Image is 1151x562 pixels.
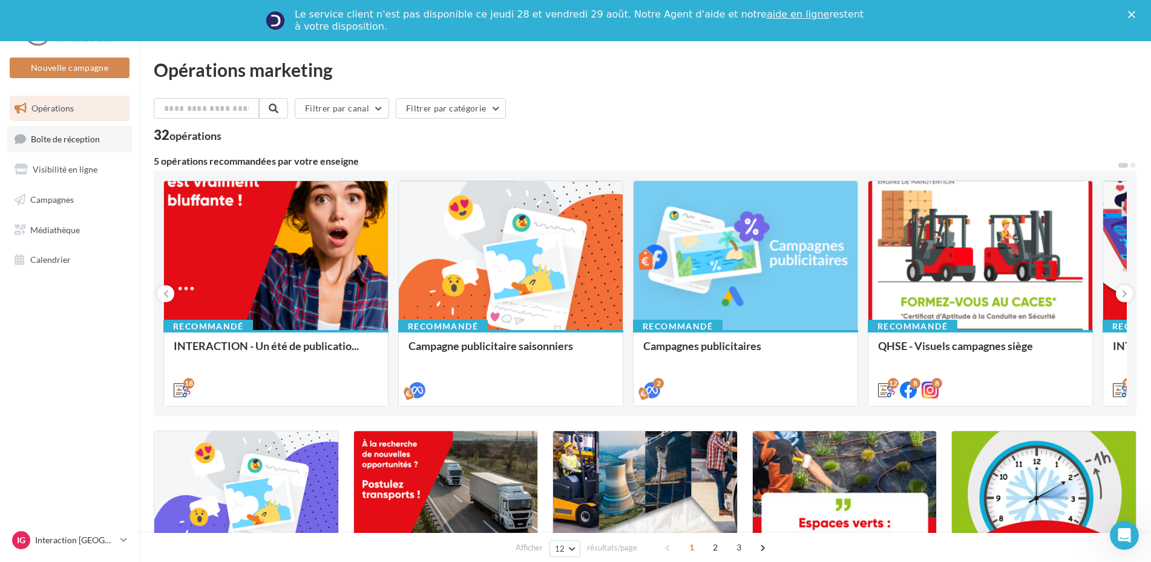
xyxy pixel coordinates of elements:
[154,61,1136,79] div: Opérations marketing
[767,8,829,20] a: aide en ligne
[931,378,942,389] div: 8
[33,164,97,174] span: Visibilité en ligne
[266,11,285,30] img: Profile image for Service-Client
[868,320,957,333] div: Recommandé
[7,187,132,213] a: Campagnes
[295,98,389,119] button: Filtrer par canal
[30,194,74,205] span: Campagnes
[154,156,1117,166] div: 5 opérations recommandées par votre enseigne
[7,157,132,182] a: Visibilité en ligne
[408,339,573,352] span: Campagne publicitaire saisonniers
[398,320,488,333] div: Recommandé
[295,8,866,33] div: Le service client n'est pas disponible ce jeudi 28 et vendredi 29 août. Notre Agent d'aide et not...
[7,217,132,243] a: Médiathèque
[31,133,100,144] span: Boîte de réception
[706,538,725,557] span: 2
[878,339,1033,352] span: QHSE - Visuels campagnes siège
[10,529,130,552] a: IG Interaction [GEOGRAPHIC_DATA]
[1128,11,1140,18] div: Fermer
[183,378,194,389] div: 18
[169,130,221,141] div: opérations
[682,538,701,557] span: 1
[7,126,132,152] a: Boîte de réception
[643,339,761,352] span: Campagnes publicitaires
[35,534,116,546] p: Interaction [GEOGRAPHIC_DATA]
[729,538,749,557] span: 3
[396,98,506,119] button: Filtrer par catégorie
[653,378,664,389] div: 2
[549,540,580,557] button: 12
[163,320,253,333] div: Recommandé
[31,103,74,113] span: Opérations
[30,254,71,265] span: Calendrier
[910,378,920,389] div: 8
[10,58,130,78] button: Nouvelle campagne
[17,534,25,546] span: IG
[516,542,543,554] span: Afficher
[174,339,359,352] span: INTERACTION - Un été de publicatio...
[154,128,221,142] div: 32
[888,378,899,389] div: 12
[633,320,723,333] div: Recommandé
[1123,378,1133,389] div: 12
[30,224,80,234] span: Médiathèque
[555,544,565,554] span: 12
[7,96,132,121] a: Opérations
[587,542,637,554] span: résultats/page
[1110,521,1139,550] iframe: Intercom live chat
[7,247,132,273] a: Calendrier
